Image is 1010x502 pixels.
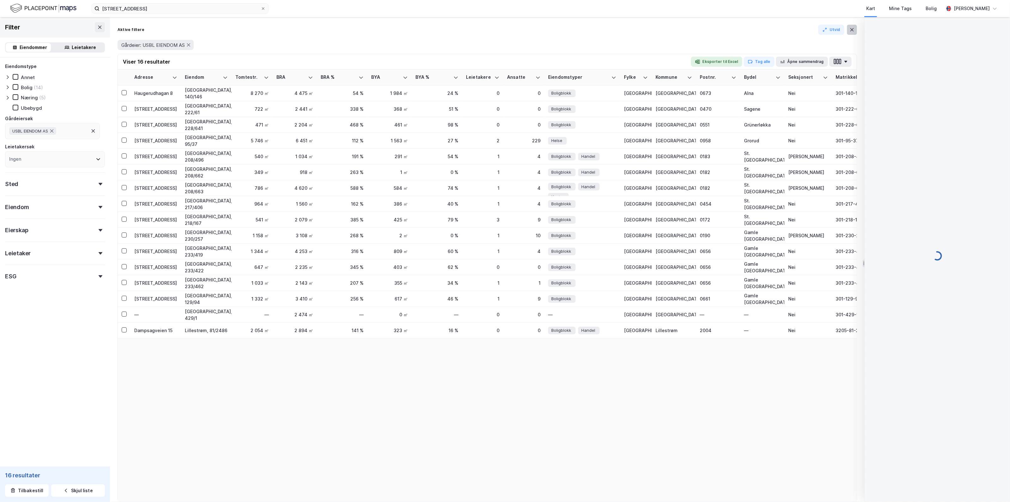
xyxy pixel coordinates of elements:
[20,44,47,51] div: Eiendommer
[551,264,571,270] span: Boligblokk
[788,169,828,176] div: [PERSON_NAME]
[276,327,313,334] div: 2 894 ㎡
[10,3,76,14] img: logo.f888ab2527a4732fd821a326f86c7f29.svg
[836,201,879,207] div: 301-217-406-0-0
[276,248,313,255] div: 4 253 ㎡
[700,295,736,302] div: 0661
[700,280,736,286] div: 0656
[276,280,313,286] div: 2 143 ㎡
[12,128,48,133] span: USBL EIENDOM AS
[836,280,879,286] div: 301-233-462-0-0
[235,121,269,128] div: 471 ㎡
[466,74,492,80] div: Leietakere
[788,106,828,112] div: Nei
[371,90,408,96] div: 1 984 ㎡
[788,295,828,302] div: Nei
[134,327,177,334] div: Dampsagveien 15
[624,201,648,207] div: [GEOGRAPHIC_DATA]
[276,264,313,270] div: 2 235 ㎡
[415,248,458,255] div: 60 %
[466,216,499,223] div: 3
[185,245,228,258] div: [GEOGRAPHIC_DATA], 233/419
[235,232,269,239] div: 1 158 ㎡
[744,90,781,96] div: Alna
[371,169,408,176] div: 1 ㎡
[5,273,16,280] div: ESG
[581,153,595,160] span: Handel
[926,5,937,12] div: Bolig
[551,137,562,144] span: Helse
[321,264,364,270] div: 345 %
[466,106,499,112] div: 0
[134,90,177,96] div: Haugerudhagan 8
[691,57,742,67] button: Eksporter til Excel
[9,155,21,163] div: Ingen
[744,150,781,163] div: St. [GEOGRAPHIC_DATA]
[415,295,458,302] div: 46 %
[700,232,736,239] div: 0190
[276,201,313,207] div: 1 560 ㎡
[624,295,648,302] div: [GEOGRAPHIC_DATA]
[744,106,781,112] div: Sagene
[371,280,408,286] div: 355 ㎡
[744,261,781,274] div: Gamle [GEOGRAPHIC_DATA]
[21,95,38,101] div: Næring
[466,232,499,239] div: 1
[551,295,571,302] span: Boligblokk
[788,232,828,239] div: [PERSON_NAME]
[656,74,685,80] div: Kommune
[624,264,648,270] div: [GEOGRAPHIC_DATA]
[744,292,781,306] div: Gamle [GEOGRAPHIC_DATA]
[5,22,20,32] div: Filter
[134,264,177,270] div: [STREET_ADDRESS]
[818,25,845,35] button: Utvid
[744,182,781,195] div: St. [GEOGRAPHIC_DATA]
[321,169,364,176] div: 263 %
[656,311,692,318] div: [GEOGRAPHIC_DATA]
[415,232,458,239] div: 0 %
[185,327,228,334] div: Lillestrøm, 81/2486
[276,121,313,128] div: 2 204 ㎡
[954,5,990,12] div: [PERSON_NAME]
[134,248,177,255] div: [STREET_ADDRESS]
[235,169,269,176] div: 349 ㎡
[551,232,571,239] span: Boligblokk
[656,280,692,286] div: [GEOGRAPHIC_DATA]
[744,57,775,67] button: Tag alle
[134,121,177,128] div: [STREET_ADDRESS]
[624,137,648,144] div: [GEOGRAPHIC_DATA]
[466,311,499,318] div: 0
[21,74,35,80] div: Annet
[656,90,692,96] div: [GEOGRAPHIC_DATA]
[507,248,541,255] div: 4
[100,4,261,13] input: Søk på adresse, matrikkel, gårdeiere, leietakere eller personer
[656,169,692,176] div: [GEOGRAPHIC_DATA]
[932,251,942,261] img: spinner.a6d8c91a73a9ac5275cf975e30b51cfb.svg
[235,74,261,80] div: Tomtestr.
[235,311,269,318] div: —
[415,264,458,270] div: 62 %
[235,216,269,223] div: 541 ㎡
[466,201,499,207] div: 1
[51,484,105,497] button: Skjul liste
[836,311,879,318] div: 301-429-1-0-0
[276,153,313,160] div: 1 034 ㎡
[466,153,499,160] div: 1
[788,74,820,80] div: Seksjonert
[39,95,46,101] div: (5)
[185,276,228,290] div: [GEOGRAPHIC_DATA], 233/462
[118,27,144,32] div: Aktive filtere
[548,74,609,80] div: Eiendomstyper
[5,143,34,151] div: Leietakersøk
[700,216,736,223] div: 0172
[185,150,228,163] div: [GEOGRAPHIC_DATA], 208/496
[551,153,571,160] span: Boligblokk
[551,280,571,286] span: Boligblokk
[134,185,177,191] div: [STREET_ADDRESS]
[185,118,228,132] div: [GEOGRAPHIC_DATA], 228/641
[415,153,458,160] div: 54 %
[507,201,541,207] div: 4
[624,216,648,223] div: [GEOGRAPHIC_DATA]
[551,169,571,176] span: Boligblokk
[371,121,408,128] div: 461 ㎡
